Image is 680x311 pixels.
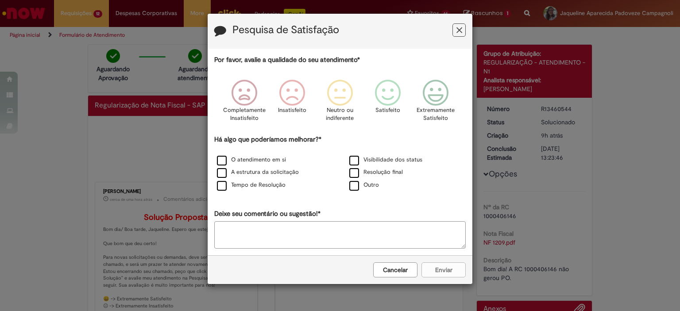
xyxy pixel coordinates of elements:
label: Visibilidade dos status [349,156,422,164]
label: Pesquisa de Satisfação [232,24,339,36]
p: Extremamente Satisfeito [417,106,455,123]
div: Insatisfeito [270,73,315,134]
p: Insatisfeito [278,106,306,115]
label: Deixe seu comentário ou sugestão!* [214,209,321,219]
label: A estrutura da solicitação [217,168,299,177]
label: Tempo de Resolução [217,181,286,189]
p: Satisfeito [375,106,400,115]
div: Completamente Insatisfeito [221,73,267,134]
p: Neutro ou indiferente [324,106,356,123]
label: Outro [349,181,379,189]
label: Resolução final [349,168,403,177]
div: Extremamente Satisfeito [413,73,458,134]
button: Cancelar [373,262,417,277]
div: Neutro ou indiferente [317,73,363,134]
div: Há algo que poderíamos melhorar?* [214,135,466,192]
label: O atendimento em si [217,156,286,164]
p: Completamente Insatisfeito [223,106,266,123]
label: Por favor, avalie a qualidade do seu atendimento* [214,55,360,65]
div: Satisfeito [365,73,410,134]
